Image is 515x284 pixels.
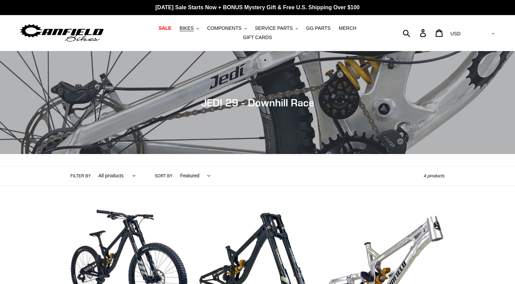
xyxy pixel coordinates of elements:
[303,24,334,33] a: GG PARTS
[339,25,356,31] span: MERCH
[207,25,241,31] span: COMPONENTS
[155,24,175,33] a: SALE
[204,24,250,33] button: COMPONENTS
[240,33,276,42] a: GIFT CARDS
[335,24,360,33] a: MERCH
[159,25,171,31] span: SALE
[424,173,445,178] span: 4 products
[251,24,301,33] button: SERVICE PARTS
[255,25,293,31] span: SERVICE PARTS
[243,35,272,40] span: GIFT CARDS
[19,22,105,44] img: Canfield Bikes
[201,96,314,109] span: JEDI 29 - Downhill Race
[155,173,173,179] label: Sort by
[180,25,194,31] span: BIKES
[176,24,202,33] button: BIKES
[306,25,331,31] span: GG PARTS
[407,25,424,40] input: Search
[70,173,91,179] label: Filter by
